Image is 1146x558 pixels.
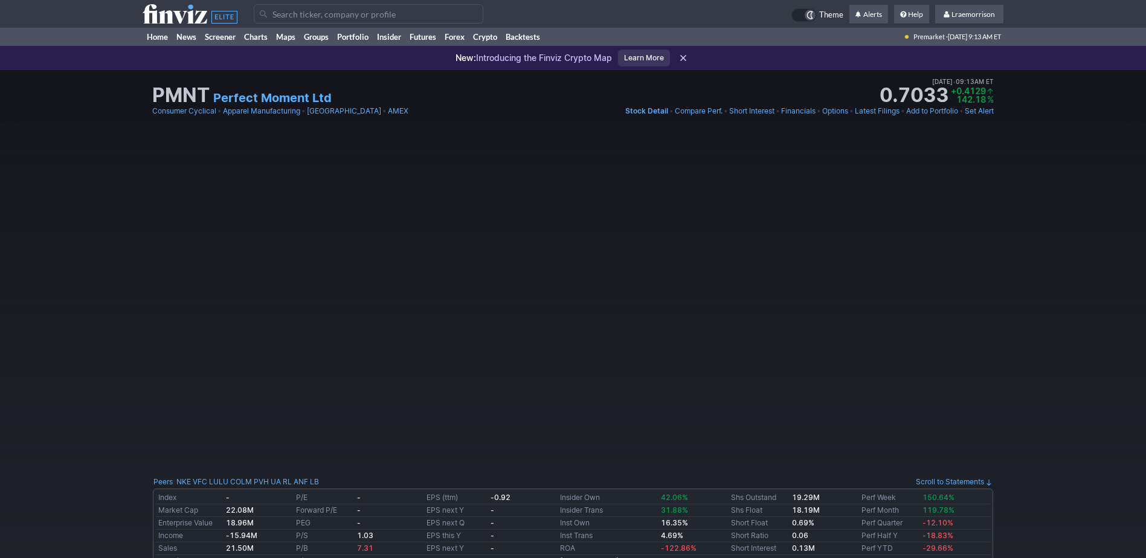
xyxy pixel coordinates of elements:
a: Crypto [469,28,501,46]
a: Apparel Manufacturing [223,105,300,117]
span: 31.88% [661,505,688,515]
span: 119.78% [922,505,954,515]
a: COLM [230,476,252,488]
td: % [986,95,994,104]
b: - [491,518,494,527]
b: 16.35% [661,518,688,527]
td: Perf Half Y [859,530,920,542]
span: • [217,105,222,117]
a: Perfect Moment Ltd [213,89,332,106]
b: - [357,493,361,502]
b: 18.19M [792,505,820,515]
td: Perf Week [859,492,920,504]
strong: 0.7033 [880,86,948,105]
b: 0.06 [792,531,808,540]
td: EPS (ttm) [424,492,488,504]
a: Alerts [849,5,888,24]
b: 18.96M [226,518,254,527]
span: New: [456,53,476,63]
b: - [226,493,230,502]
b: 21.50M [226,544,254,553]
span: 150.64% [922,493,954,502]
a: Charts [240,28,272,46]
b: 19.29M [792,493,820,502]
span: Stock Detail [625,106,668,115]
span: Compare Perf. [675,106,723,115]
td: Index [156,492,224,504]
td: +0.4129 [951,87,986,95]
a: AMEX [388,105,408,117]
b: -0.92 [491,493,510,502]
a: Short Interest [729,105,774,117]
a: PVH [254,476,269,488]
td: P/S [294,530,355,542]
b: - [491,505,494,515]
b: 4.69% [661,531,683,540]
b: 22.08M [226,505,254,515]
span: Theme [819,8,843,22]
b: - [357,518,361,527]
a: Theme [791,8,843,22]
span: [DATE] 09:13AM ET [932,76,994,87]
span: 42.06% [661,493,688,502]
a: News [172,28,201,46]
td: Income [156,530,224,542]
td: 142.18 [951,95,986,104]
span: -12.10% [922,518,953,527]
b: -15.94M [226,531,257,540]
td: Shs Float [729,504,790,517]
span: 7.31 [357,544,373,553]
span: • [382,105,387,117]
a: 0.13M [792,544,815,553]
b: - [491,544,494,553]
td: ROA [558,542,658,555]
td: Forward P/E [294,504,355,517]
p: Introducing the Finviz Crypto Map [456,52,612,64]
td: Insider Trans [558,504,658,517]
td: EPS next Q [424,517,488,530]
td: Market Cap [156,504,224,517]
a: Maps [272,28,300,46]
span: • [301,105,306,117]
span: Latest Filings [855,106,900,115]
td: EPS next Y [424,504,488,517]
a: Stock Detail [625,105,668,117]
span: • [669,105,674,117]
span: • [959,105,964,117]
td: PEG [294,517,355,530]
span: • [776,105,780,117]
h1: PMNT [152,86,210,105]
a: Portfolio [333,28,373,46]
td: Inst Own [558,517,658,530]
a: ANF [294,476,308,488]
a: Screener [201,28,240,46]
a: Short Ratio [731,531,768,540]
a: Backtests [501,28,544,46]
td: Enterprise Value [156,517,224,530]
span: Premarket · [913,28,948,46]
input: Search [254,4,483,24]
span: [DATE] 9:13 AM ET [948,28,1001,46]
a: Set Alert [965,105,994,117]
a: Short Float [731,518,768,527]
td: P/E [294,492,355,504]
div: : [153,476,319,488]
a: Lraemorrison [935,5,1003,24]
span: -18.83% [922,531,953,540]
a: LULU [209,476,228,488]
a: UA [271,476,281,488]
a: VFC [193,476,207,488]
td: EPS next Y [424,542,488,555]
td: Inst Trans [558,530,658,542]
span: • [817,105,821,117]
a: Short Interest [731,544,776,553]
span: • [901,105,905,117]
a: Help [894,5,929,24]
td: Sales [156,542,224,555]
a: 0.69% [792,518,814,527]
a: Consumer Cyclical [152,105,216,117]
b: 1.03 [357,531,373,540]
span: • [849,105,854,117]
span: • [953,78,956,85]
